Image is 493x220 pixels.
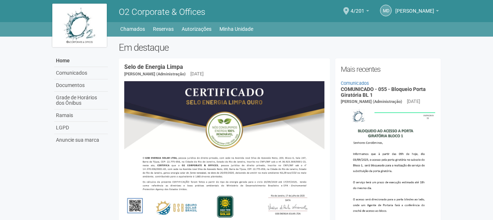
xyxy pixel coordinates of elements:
a: Comunicados [341,80,369,86]
a: Ramais [54,109,108,122]
a: Grade de Horários dos Ônibus [54,92,108,109]
a: Selo de Energia Limpa [124,63,183,70]
a: Autorizações [182,24,211,34]
div: [DATE] [407,98,420,105]
a: COMUNICADO - 055 - Bloqueio Porta Giratória BL 1 [341,86,426,97]
span: [PERSON_NAME] (Administração) [341,99,402,104]
a: 4/201 [351,9,369,15]
h2: Em destaque [119,42,441,53]
a: Comunicados [54,67,108,79]
a: [PERSON_NAME] [395,9,439,15]
span: O2 Corporate & Offices [119,7,205,17]
a: Chamados [120,24,145,34]
div: [DATE] [190,71,203,77]
a: Minha Unidade [219,24,253,34]
span: Marcelo de Andrade Ferreira [395,1,434,14]
a: LGPD [54,122,108,134]
a: Home [54,55,108,67]
a: Documentos [54,79,108,92]
span: [PERSON_NAME] (Administração) [124,72,186,76]
a: Anuncie sua marca [54,134,108,146]
img: logo.jpg [52,4,107,47]
a: Reservas [153,24,174,34]
span: 4/201 [351,1,364,14]
h2: Mais recentes [341,64,436,75]
a: Md [380,5,392,16]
